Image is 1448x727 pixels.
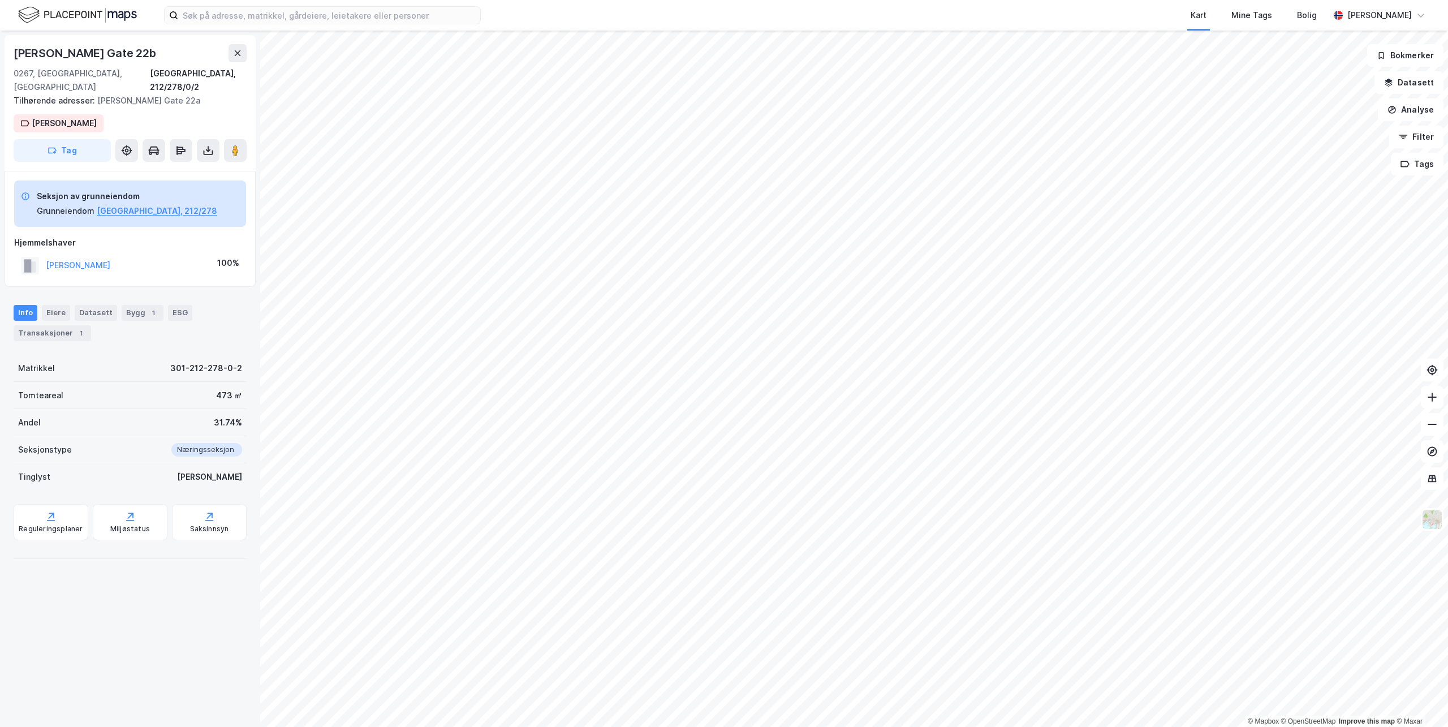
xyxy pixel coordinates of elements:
[1281,717,1336,725] a: OpenStreetMap
[122,305,163,321] div: Bygg
[37,190,217,203] div: Seksjon av grunneiendom
[168,305,192,321] div: ESG
[14,305,37,321] div: Info
[14,67,150,94] div: 0267, [GEOGRAPHIC_DATA], [GEOGRAPHIC_DATA]
[1339,717,1395,725] a: Improve this map
[1367,44,1443,67] button: Bokmerker
[42,305,70,321] div: Eiere
[14,139,111,162] button: Tag
[1391,673,1448,727] div: Kontrollprogram for chat
[1297,8,1317,22] div: Bolig
[1248,717,1279,725] a: Mapbox
[1391,153,1443,175] button: Tags
[214,416,242,429] div: 31.74%
[14,96,97,105] span: Tilhørende adresser:
[18,470,50,484] div: Tinglyst
[1231,8,1272,22] div: Mine Tags
[150,67,247,94] div: [GEOGRAPHIC_DATA], 212/278/0/2
[190,524,229,534] div: Saksinnsyn
[1374,71,1443,94] button: Datasett
[1389,126,1443,148] button: Filter
[14,236,246,249] div: Hjemmelshaver
[14,325,91,341] div: Transaksjoner
[32,117,97,130] div: [PERSON_NAME]
[18,389,63,402] div: Tomteareal
[178,7,480,24] input: Søk på adresse, matrikkel, gårdeiere, leietakere eller personer
[19,524,83,534] div: Reguleringsplaner
[148,307,159,319] div: 1
[1378,98,1443,121] button: Analyse
[1191,8,1206,22] div: Kart
[18,362,55,375] div: Matrikkel
[18,5,137,25] img: logo.f888ab2527a4732fd821a326f86c7f29.svg
[1347,8,1412,22] div: [PERSON_NAME]
[14,94,238,107] div: [PERSON_NAME] Gate 22a
[75,305,117,321] div: Datasett
[18,443,72,457] div: Seksjonstype
[18,416,41,429] div: Andel
[217,256,239,270] div: 100%
[97,204,217,218] button: [GEOGRAPHIC_DATA], 212/278
[75,328,87,339] div: 1
[1391,673,1448,727] iframe: Chat Widget
[14,44,158,62] div: [PERSON_NAME] Gate 22b
[216,389,242,402] div: 473 ㎡
[1421,509,1443,530] img: Z
[170,362,242,375] div: 301-212-278-0-2
[37,204,94,218] div: Grunneiendom
[110,524,150,534] div: Miljøstatus
[177,470,242,484] div: [PERSON_NAME]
